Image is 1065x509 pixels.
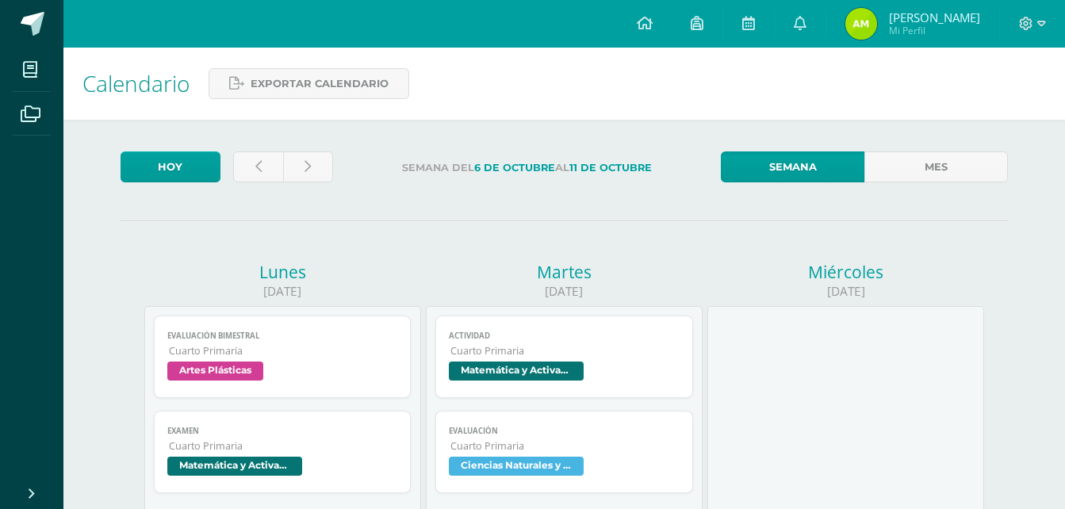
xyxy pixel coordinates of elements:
span: Calendario [82,68,190,98]
span: Mi Perfil [889,24,980,37]
a: Semana [721,151,864,182]
a: Mes [864,151,1008,182]
div: [DATE] [426,283,703,300]
div: [DATE] [144,283,421,300]
img: 9dfef7551d4ccda91457c169b8247c28.png [845,8,877,40]
span: Examen [167,426,398,436]
span: Matemática y Activación del Pensamiento [449,362,584,381]
a: Exportar calendario [209,68,409,99]
span: [PERSON_NAME] [889,10,980,25]
span: Matemática y Activación del Pensamiento [167,457,302,476]
span: Cuarto Primaria [169,439,398,453]
span: Cuarto Primaria [169,344,398,358]
div: [DATE] [707,283,984,300]
a: Hoy [121,151,220,182]
a: ActividadCuarto PrimariaMatemática y Activación del Pensamiento [435,316,693,398]
span: Cuarto Primaria [450,439,680,453]
strong: 11 de Octubre [569,162,652,174]
span: Exportar calendario [251,69,389,98]
span: Ciencias Naturales y Tecnología [449,457,584,476]
div: Lunes [144,261,421,283]
span: Evaluación Bimestral [167,331,398,341]
div: Martes [426,261,703,283]
label: Semana del al [346,151,708,184]
div: Miércoles [707,261,984,283]
span: Actividad [449,331,680,341]
a: EvaluaciónCuarto PrimariaCiencias Naturales y Tecnología [435,411,693,493]
strong: 6 de Octubre [474,162,555,174]
span: Artes Plásticas [167,362,263,381]
a: Evaluación BimestralCuarto PrimariaArtes Plásticas [154,316,412,398]
a: ExamenCuarto PrimariaMatemática y Activación del Pensamiento [154,411,412,493]
span: Evaluación [449,426,680,436]
span: Cuarto Primaria [450,344,680,358]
